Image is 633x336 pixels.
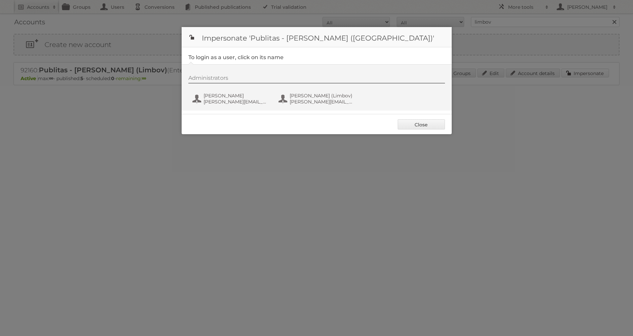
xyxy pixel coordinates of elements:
span: [PERSON_NAME][EMAIL_ADDRESS][DOMAIN_NAME] [290,99,355,105]
span: [PERSON_NAME] [204,93,269,99]
h1: Impersonate 'Publitas - [PERSON_NAME] ([GEOGRAPHIC_DATA])' [182,27,452,47]
div: Administrators [188,75,445,83]
a: Close [398,119,445,129]
button: [PERSON_NAME] (Limbov) [PERSON_NAME][EMAIL_ADDRESS][DOMAIN_NAME] [278,92,357,105]
button: [PERSON_NAME] [PERSON_NAME][EMAIL_ADDRESS][DOMAIN_NAME] [192,92,271,105]
span: [PERSON_NAME] (Limbov) [290,93,355,99]
span: [PERSON_NAME][EMAIL_ADDRESS][DOMAIN_NAME] [204,99,269,105]
legend: To login as a user, click on its name [188,54,284,61]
